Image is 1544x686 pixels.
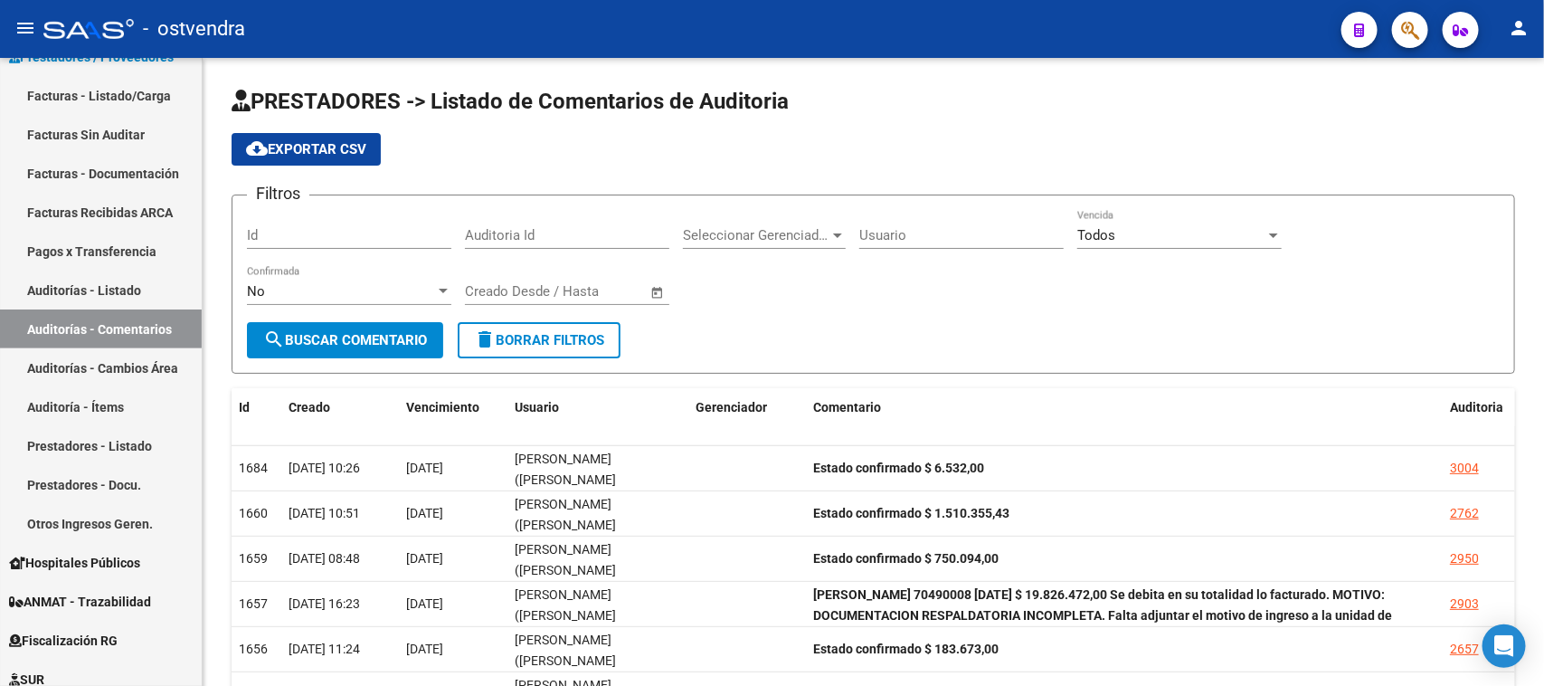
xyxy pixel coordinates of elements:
span: 1684 [239,461,268,475]
mat-icon: person [1508,17,1530,39]
span: Gerenciador [696,400,767,414]
span: [PERSON_NAME] ([PERSON_NAME][EMAIL_ADDRESS][DOMAIN_NAME]) [515,497,619,573]
mat-icon: search [263,329,285,350]
span: Borrar Filtros [474,332,604,348]
datatable-header-cell: Creado [281,388,399,427]
span: Comentario [813,400,881,414]
datatable-header-cell: Gerenciador [688,388,806,427]
datatable-header-cell: Comentario [806,388,1443,427]
span: No [247,283,265,300]
mat-icon: delete [474,329,496,350]
button: Open calendar [648,282,668,303]
span: Buscar Comentario [263,332,427,348]
div: 2903 [1450,594,1479,615]
datatable-header-cell: Vencimiento [399,388,507,427]
span: 1657 [239,596,268,611]
span: [DATE] [406,506,443,520]
span: [DATE] 16:23 [289,596,360,611]
span: [DATE] [406,551,443,566]
span: [DATE] 08:48 [289,551,360,566]
input: Fecha fin [554,283,642,300]
div: 2950 [1450,548,1479,569]
div: 3004 [1450,458,1479,479]
strong: Estado confirmado $ 183.673,00 [813,642,999,656]
span: [DATE] [406,596,443,611]
span: Fiscalización RG [9,631,118,651]
datatable-header-cell: Usuario [507,388,688,427]
datatable-header-cell: Id [232,388,281,427]
span: [PERSON_NAME] ([PERSON_NAME][EMAIL_ADDRESS][DOMAIN_NAME]) [515,587,619,663]
span: Vencimiento [406,400,479,414]
button: Exportar CSV [232,133,381,166]
div: 2657 [1450,639,1479,660]
span: Hospitales Públicos [9,553,140,573]
span: Auditoria [1450,400,1503,414]
span: 1659 [239,551,268,566]
div: 2762 [1450,503,1479,524]
strong: Estado confirmado $ 750.094,00 [813,551,999,566]
span: Exportar CSV [246,141,366,157]
button: Borrar Filtros [458,322,620,358]
div: Open Intercom Messenger [1482,624,1526,668]
span: [DATE] [406,461,443,475]
span: [DATE] [406,642,443,656]
span: Id [239,400,250,414]
button: Buscar Comentario [247,322,443,358]
h3: Filtros [247,181,309,206]
span: [PERSON_NAME] ([PERSON_NAME][EMAIL_ADDRESS][DOMAIN_NAME]) [515,452,619,528]
strong: Estado confirmado $ 6.532,00 [813,461,984,475]
span: - ostvendra [143,9,245,49]
span: ANMAT - Trazabilidad [9,592,151,612]
span: [DATE] 10:26 [289,461,360,475]
mat-icon: menu [14,17,36,39]
span: Creado [289,400,330,414]
span: 1656 [239,642,268,656]
datatable-header-cell: Auditoria [1443,388,1515,427]
span: Usuario [515,400,559,414]
span: 1660 [239,506,268,520]
span: [PERSON_NAME] ([PERSON_NAME][EMAIL_ADDRESS][DOMAIN_NAME]) [515,542,619,618]
mat-icon: cloud_download [246,138,268,159]
span: Todos [1077,227,1115,243]
span: PRESTADORES -> Listado de Comentarios de Auditoria [232,89,789,114]
span: [DATE] 10:51 [289,506,360,520]
input: Fecha inicio [465,283,538,300]
span: [DATE] 11:24 [289,642,360,656]
strong: Estado confirmado $ 1.510.355,43 [813,506,1009,520]
span: Seleccionar Gerenciador [683,227,829,243]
